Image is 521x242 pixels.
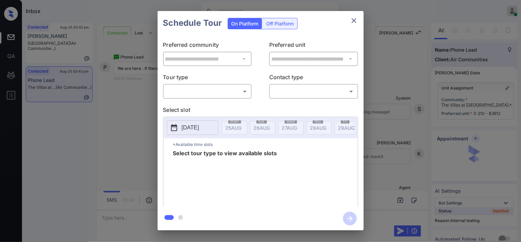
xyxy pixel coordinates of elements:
div: On Platform [228,18,262,29]
p: [DATE] [182,124,199,132]
p: Preferred community [163,41,252,52]
h2: Schedule Tour [158,11,228,35]
p: *Available time slots [173,138,358,150]
p: Preferred unit [269,41,358,52]
div: Off Platform [263,18,297,29]
p: Select slot [163,106,358,117]
button: [DATE] [167,120,218,135]
button: close [347,14,361,28]
p: Tour type [163,73,252,84]
span: Select tour type to view available slots [173,150,277,206]
p: Contact type [269,73,358,84]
